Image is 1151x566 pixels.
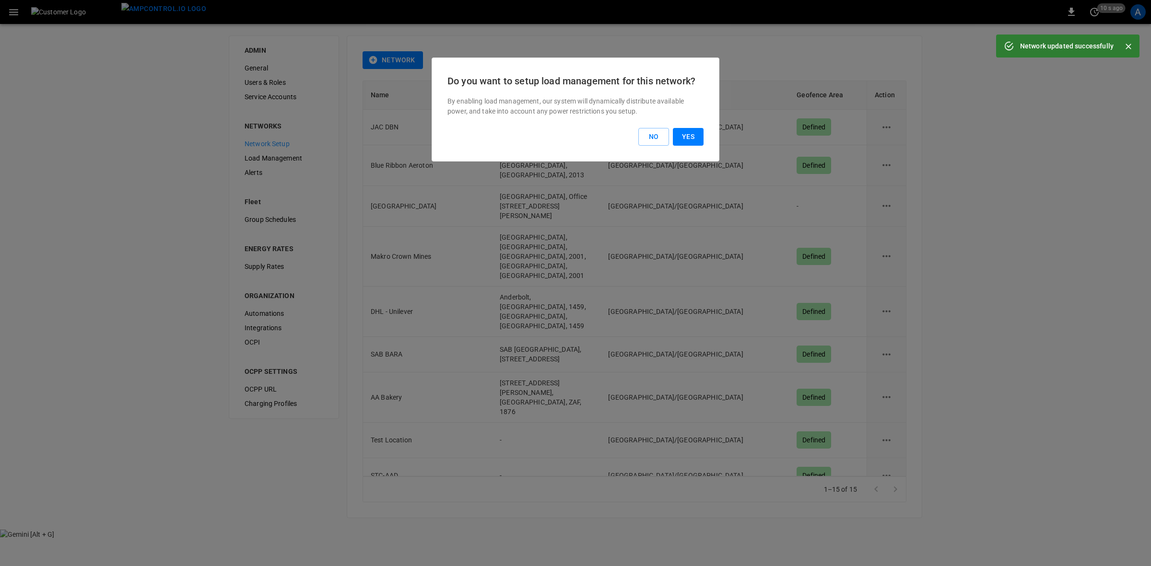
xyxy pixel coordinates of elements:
[447,96,704,128] p: By enabling load management, our system will dynamically distribute available power, and take int...
[1121,39,1136,54] button: Close
[447,73,704,89] h6: Do you want to setup load management for this network?
[1020,37,1114,55] div: Network updated successfully
[638,128,669,146] button: No
[673,128,704,146] button: Yes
